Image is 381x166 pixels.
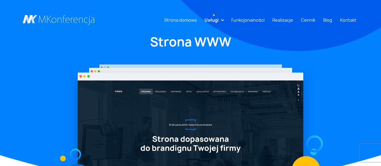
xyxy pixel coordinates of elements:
a: Blog [321,14,335,26]
a: Realizacje [270,14,295,26]
img: Graficzny element strony [310,149,317,155]
a: Cennik [298,14,318,26]
img: Graficzny element strony [60,155,66,161]
img: Graficzny element strony [70,149,81,160]
h1: Strona WWW [23,34,359,50]
a: Funkcjonalności [229,14,267,26]
a: Kontakt [338,14,359,26]
a: Strona domowa [162,14,199,26]
a: Usługi [202,14,221,26]
img: Graficzny element strony [303,132,327,156]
